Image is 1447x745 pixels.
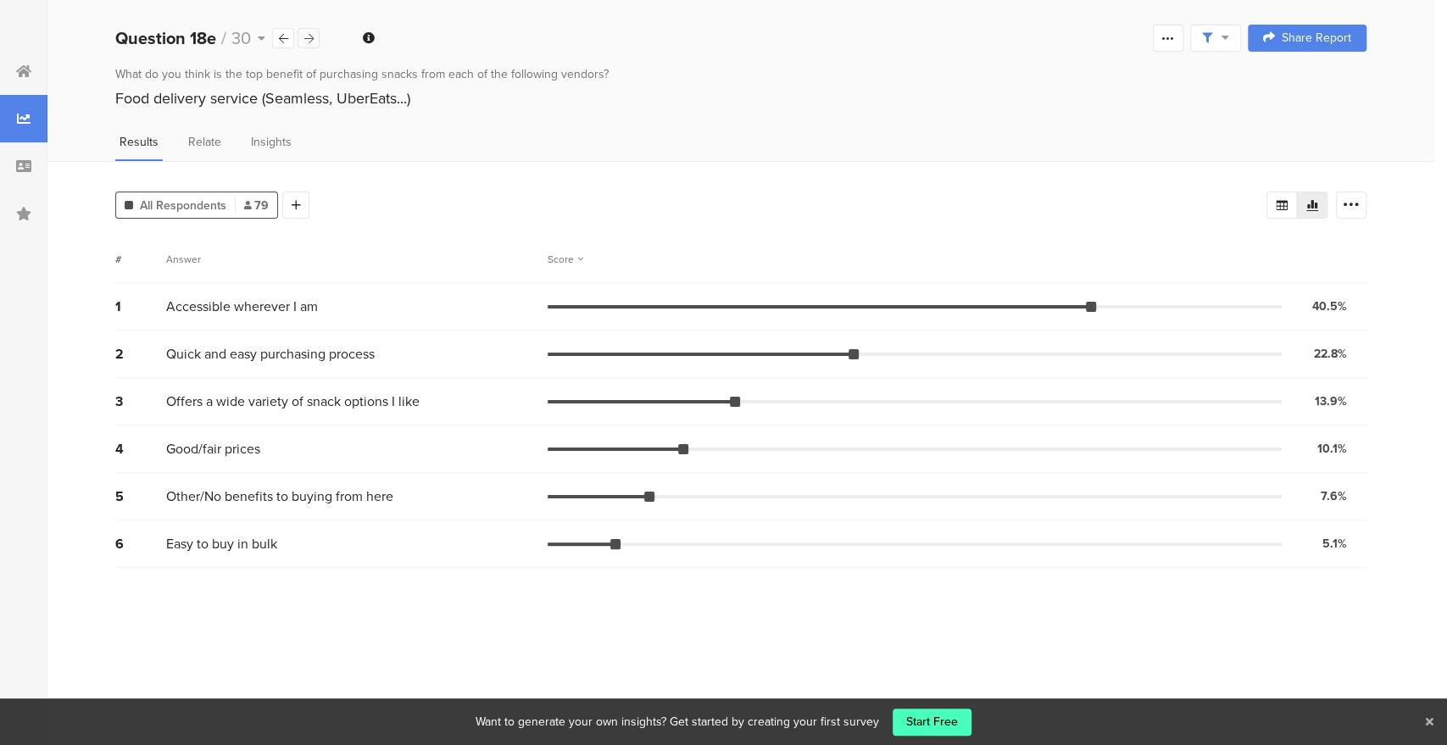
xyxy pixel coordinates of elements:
span: 79 [244,197,269,214]
span: Quick and easy purchasing process [166,344,375,364]
span: 30 [231,25,251,51]
span: Relate [188,133,221,151]
div: 13.9% [1315,392,1347,410]
span: Results [120,133,159,151]
span: Other/No benefits to buying from here [166,486,393,506]
span: Offers a wide variety of snack options I like [166,392,420,411]
div: 5 [115,486,166,506]
div: What do you think is the top benefit of purchasing snacks from each of the following vendors? [115,65,1366,83]
div: # [115,252,166,267]
div: 1 [115,297,166,316]
div: 10.1% [1317,440,1347,458]
span: Good/fair prices [166,439,260,459]
div: 6 [115,534,166,553]
div: 40.5% [1312,297,1347,315]
span: / [221,25,226,51]
b: Question 18e [115,25,216,51]
div: 7.6% [1321,487,1347,505]
div: 5.1% [1322,535,1347,553]
span: All Respondents [140,197,226,214]
a: Start Free [893,709,971,736]
span: Insights [251,133,292,151]
div: Want to generate your own insights? [476,713,666,731]
span: Easy to buy in bulk [166,534,277,553]
div: 22.8% [1314,345,1347,363]
div: Food delivery service (Seamless, UberEats...) [115,87,1366,109]
div: Answer [166,252,201,267]
div: 4 [115,439,166,459]
div: 2 [115,344,166,364]
div: Score [548,252,583,267]
div: Get started by creating your first survey [670,713,879,731]
span: Share Report [1282,32,1351,44]
div: 3 [115,392,166,411]
span: Accessible wherever I am [166,297,318,316]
